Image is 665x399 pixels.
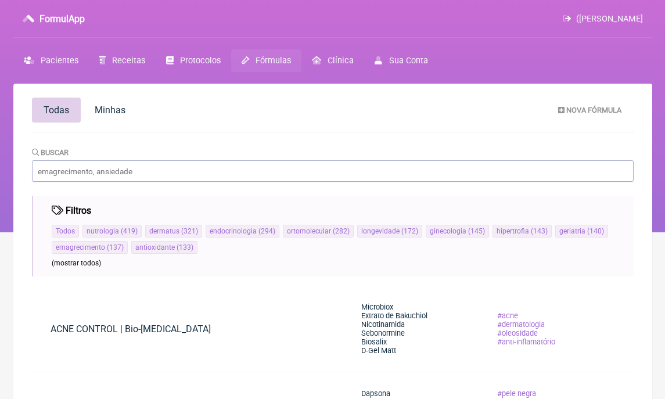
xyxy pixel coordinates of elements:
[56,243,105,251] span: emagrecimento
[32,314,229,344] a: ACNE CONTROL | Bio-[MEDICAL_DATA]
[180,56,221,66] span: Protocolos
[361,329,405,337] span: Sebonormine
[179,227,198,235] span: ( 321 )
[301,49,364,72] a: Clínica
[56,243,124,251] a: emagrecimento(137)
[39,13,85,24] h3: FormulApp
[563,14,642,24] a: ([PERSON_NAME]
[210,227,275,235] a: endocrinologia(294)
[287,227,350,235] a: ortomolecular(282)
[361,389,390,398] span: Dapsona
[497,320,546,329] span: dermatologia
[559,227,604,235] a: geriatria(140)
[585,227,604,235] span: ( 140 )
[112,56,145,66] span: Receitas
[497,337,556,346] span: anti-inflamatório
[257,227,275,235] span: ( 294 )
[361,320,405,329] span: Nicotinamida
[559,227,585,235] span: geriatria
[231,49,301,72] a: Fórmulas
[361,346,396,355] span: D-Gel Matt
[430,227,466,235] span: ginecologia
[566,106,621,114] span: Nova Fórmula
[466,227,485,235] span: ( 145 )
[256,56,291,66] span: Fórmulas
[361,311,427,320] span: Extrato de Bakuchiol
[497,227,529,235] span: hipertrofia
[56,227,75,235] a: Todos
[287,227,331,235] span: ortomolecular
[32,148,69,157] label: Buscar
[364,49,438,72] a: Sua Conta
[361,227,400,235] span: longevidade
[361,303,393,311] span: Microbiox
[400,227,418,235] span: ( 172 )
[549,100,631,120] a: Nova Fórmula
[135,243,193,251] a: antioxidante(133)
[343,286,446,372] a: Microbiox Extrato de Bakuchiol Nicotinamida Sebonormine Biosalix D-Gel Matt
[175,243,193,251] span: ( 133 )
[44,105,69,116] span: Todas
[576,14,643,24] span: ([PERSON_NAME]
[361,337,387,346] span: Biosalix
[87,227,119,235] span: nutrologia
[87,227,138,235] a: nutrologia(419)
[156,49,231,72] a: Protocolos
[135,243,175,251] span: antioxidante
[41,56,78,66] span: Pacientes
[361,227,418,235] a: longevidade(172)
[430,227,485,235] a: ginecologia(145)
[52,259,101,267] span: (mostrar todos)
[328,56,354,66] span: Clínica
[389,56,428,66] span: Sua Conta
[32,98,81,123] a: Todas
[105,243,124,251] span: ( 137 )
[83,98,137,123] a: Minhas
[119,227,138,235] span: ( 419 )
[529,227,548,235] span: ( 143 )
[149,227,179,235] span: dermatus
[478,302,575,355] a: acne dermatologia oleosidade anti-inflamatório
[497,389,537,398] span: pele negra
[497,329,539,337] span: oleosidade
[13,49,89,72] a: Pacientes
[149,227,198,235] a: dermatus(321)
[95,105,125,116] span: Minhas
[331,227,350,235] span: ( 282 )
[32,160,634,182] input: emagrecimento, ansiedade
[210,227,257,235] span: endocrinologia
[89,49,156,72] a: Receitas
[497,227,548,235] a: hipertrofia(143)
[497,311,519,320] span: acne
[52,205,91,216] h4: Filtros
